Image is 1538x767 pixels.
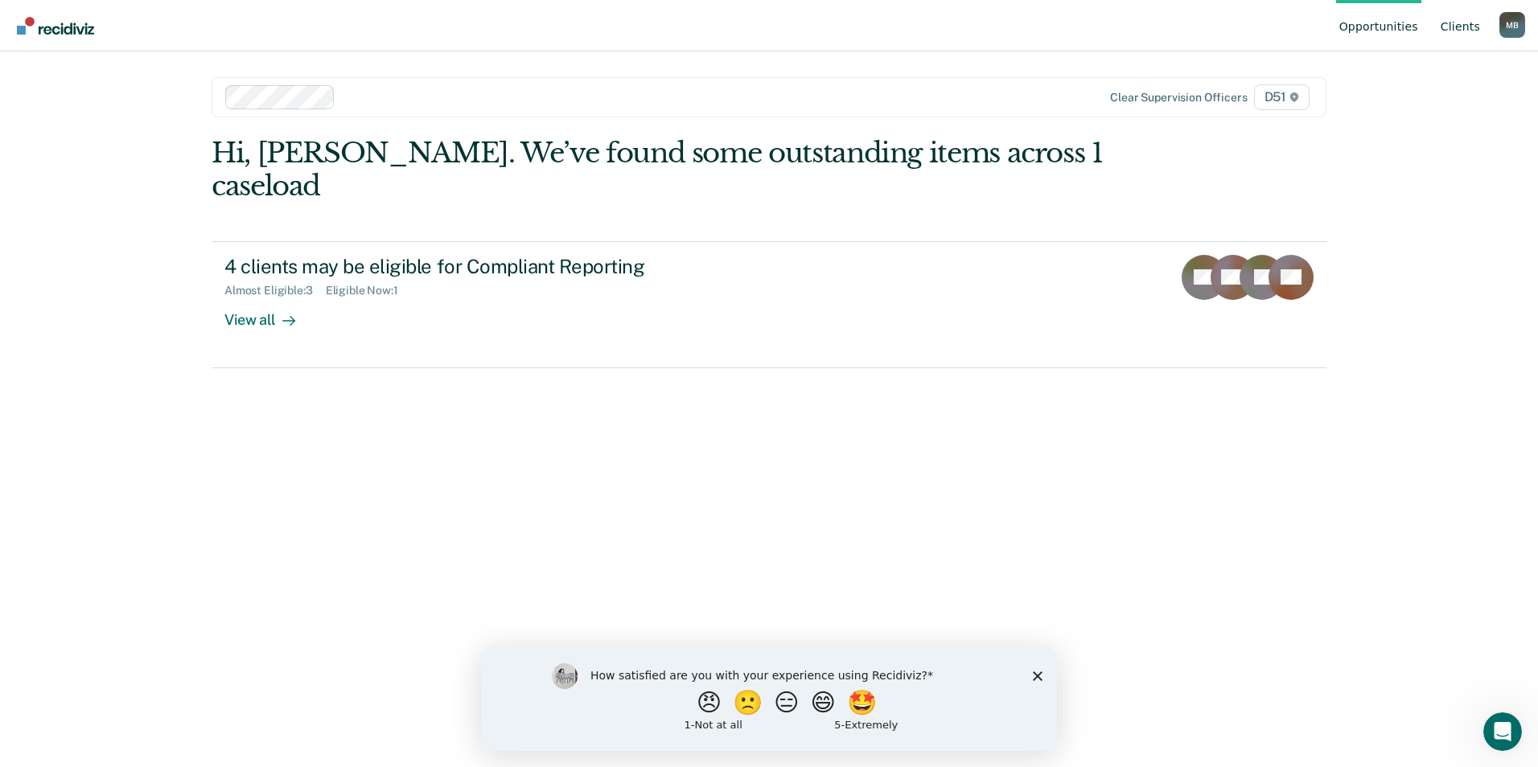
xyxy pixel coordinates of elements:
[1499,12,1525,38] button: Profile dropdown button
[1110,91,1247,105] div: Clear supervision officers
[212,241,1326,368] a: 4 clients may be eligible for Compliant ReportingAlmost Eligible:3Eligible Now:1View all
[1499,12,1525,38] div: M B
[224,297,315,329] div: View all
[481,647,1057,751] iframe: Survey by Kim from Recidiviz
[1254,84,1310,110] span: D51
[17,17,94,35] img: Recidiviz
[326,284,411,297] div: Eligible Now : 1
[212,137,1104,203] div: Hi, [PERSON_NAME]. We’ve found some outstanding items across 1 caseload
[224,255,789,278] div: 4 clients may be eligible for Compliant Reporting
[1483,712,1522,751] iframe: Intercom live chat
[224,284,326,297] div: Almost Eligible : 3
